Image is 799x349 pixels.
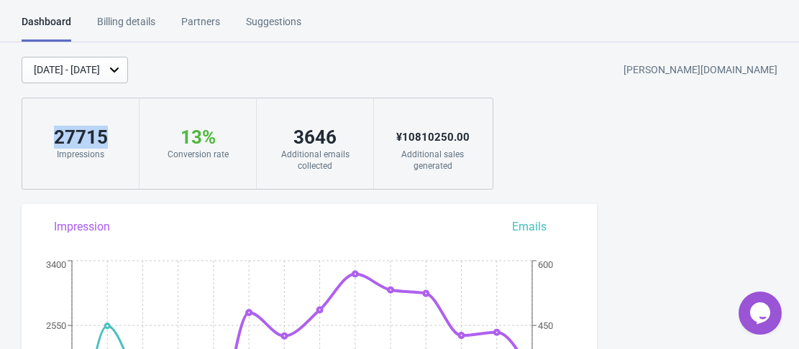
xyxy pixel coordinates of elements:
[538,320,553,331] tspan: 450
[271,149,359,172] div: Additional emails collected
[37,126,124,149] div: 27715
[271,126,359,149] div: 3646
[538,259,553,270] tspan: 600
[37,149,124,160] div: Impressions
[624,57,777,83] div: [PERSON_NAME][DOMAIN_NAME]
[154,126,242,149] div: 13 %
[246,14,301,39] div: Suggestions
[388,149,477,172] div: Additional sales generated
[388,126,477,149] div: ¥ 10810250.00
[181,14,220,39] div: Partners
[154,149,242,160] div: Conversion rate
[34,62,100,78] div: [DATE] - [DATE]
[97,14,155,39] div: Billing details
[22,14,71,42] div: Dashboard
[46,259,66,270] tspan: 3400
[46,320,66,331] tspan: 2550
[739,292,785,335] iframe: chat widget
